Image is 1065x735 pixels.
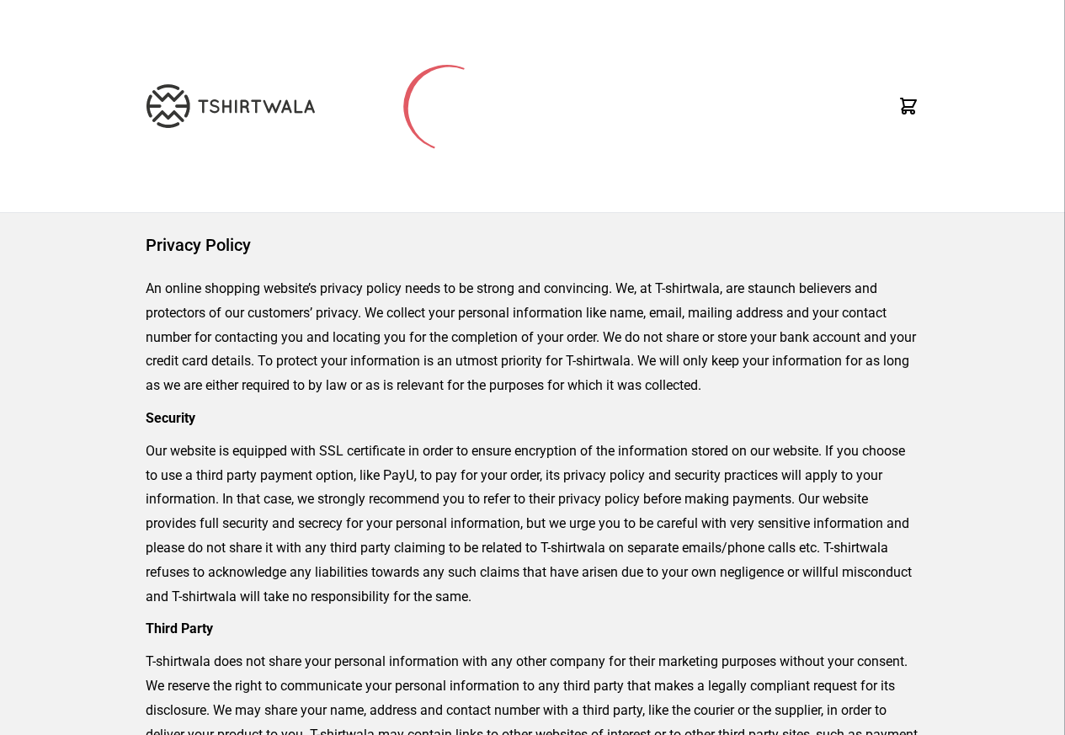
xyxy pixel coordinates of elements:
[146,233,919,257] h1: Privacy Policy
[146,439,919,610] p: Our website is equipped with SSL certificate in order to ensure encryption of the information sto...
[146,277,919,398] p: An online shopping website’s privacy policy needs to be strong and convincing. We, at T-shirtwala...
[146,410,195,426] strong: Security
[146,84,315,128] img: TW-LOGO-400-104.png
[146,620,213,636] strong: Third Party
